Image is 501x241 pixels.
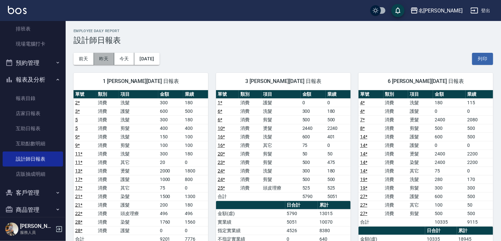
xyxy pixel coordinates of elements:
button: 商品管理 [3,201,63,218]
td: 600 [433,132,466,141]
td: 消費 [96,184,119,192]
a: 設計師日報表 [3,151,63,167]
td: 10335 [433,218,466,226]
td: 消費 [239,141,261,150]
td: 2240 [326,124,351,132]
button: 名[PERSON_NAME] [408,4,465,17]
td: 5051 [285,218,318,226]
td: 0 [466,107,493,115]
td: 頭皮理療 [261,184,301,192]
td: 消費 [96,175,119,184]
td: 2000 [158,167,183,175]
td: 1800 [183,167,208,175]
td: 75 [301,141,326,150]
td: 消費 [96,218,119,226]
td: 剪髮 [261,175,301,184]
td: 496 [158,209,183,218]
td: 525 [326,184,351,192]
td: 2440 [301,124,326,132]
td: 300 [466,184,493,192]
td: 401 [326,132,351,141]
td: 剪髮 [408,184,433,192]
td: 消費 [239,132,261,141]
td: 100 [183,132,208,141]
td: 180 [326,167,351,175]
button: 前天 [74,53,94,65]
a: 報表目錄 [3,91,63,106]
td: 0 [466,167,493,175]
td: 燙髮 [119,167,158,175]
td: 消費 [383,184,408,192]
p: 服務人員 [20,230,54,235]
td: 消費 [383,158,408,167]
th: 類別 [96,90,119,99]
td: 消費 [239,158,261,167]
td: 剪髮 [119,141,158,150]
td: 50 [466,201,493,209]
th: 累計 [318,201,351,210]
th: 單號 [74,90,96,99]
th: 業績 [183,90,208,99]
td: 消費 [239,124,261,132]
th: 金額 [433,90,466,99]
a: 互助日報表 [3,121,63,136]
button: 列印 [472,53,493,65]
td: 0 [466,141,493,150]
td: 燙髮 [408,150,433,158]
td: 180 [433,98,466,107]
td: 115 [466,98,493,107]
td: 1500 [158,192,183,201]
td: 0 [433,107,466,115]
span: 3 [PERSON_NAME][DATE] 日報表 [224,78,343,85]
th: 金額 [301,90,326,99]
td: 洗髮 [119,98,158,107]
td: 100 [433,201,466,209]
td: 100 [183,141,208,150]
td: 4526 [285,226,318,235]
td: 170 [466,175,493,184]
td: 剪髮 [408,124,433,132]
td: 金額(虛) [216,209,285,218]
td: 洗髮 [261,107,301,115]
td: 5790 [285,209,318,218]
td: 消費 [383,107,408,115]
td: 2400 [433,150,466,158]
th: 類別 [239,90,261,99]
td: 200 [158,201,183,209]
td: 消費 [239,115,261,124]
td: 護髮 [408,141,433,150]
td: 洗髮 [408,175,433,184]
th: 項目 [408,90,433,99]
td: 800 [183,175,208,184]
td: 0 [183,158,208,167]
td: 5051 [326,192,351,201]
td: 消費 [383,124,408,132]
td: 染髮 [119,218,158,226]
table: a dense table [359,90,493,227]
td: 消費 [239,167,261,175]
h3: 設計師日報表 [74,36,493,45]
td: 475 [326,158,351,167]
td: 1760 [158,218,183,226]
td: 0 [433,141,466,150]
td: 護髮 [408,192,433,201]
td: 護髮 [119,201,158,209]
td: 500 [466,192,493,201]
td: 消費 [383,201,408,209]
td: 消費 [239,150,261,158]
td: 500 [326,115,351,124]
td: 消費 [239,175,261,184]
table: a dense table [216,90,351,201]
td: 染髮 [119,192,158,201]
td: 頭皮理療 [119,209,158,218]
td: 500 [433,124,466,132]
td: 600 [301,132,326,141]
td: 指定實業績 [216,226,285,235]
th: 金額 [158,90,183,99]
td: 消費 [383,175,408,184]
td: 0 [326,141,351,150]
td: 150 [158,132,183,141]
img: Logo [8,6,27,14]
a: 店販抽成明細 [3,167,63,182]
td: 180 [326,107,351,115]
